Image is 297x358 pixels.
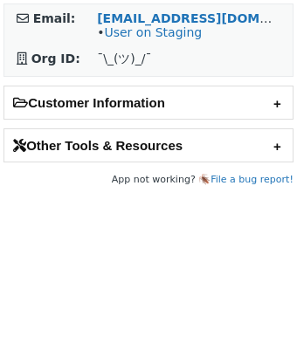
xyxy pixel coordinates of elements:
[211,174,294,185] a: File a bug report!
[4,86,293,119] h2: Customer Information
[4,129,293,162] h2: Other Tools & Resources
[97,52,151,65] span: ¯\_(ツ)_/¯
[97,25,202,39] span: •
[33,11,76,25] strong: Email:
[3,171,294,189] footer: App not working? 🪳
[104,25,202,39] a: User on Staging
[31,52,80,65] strong: Org ID:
